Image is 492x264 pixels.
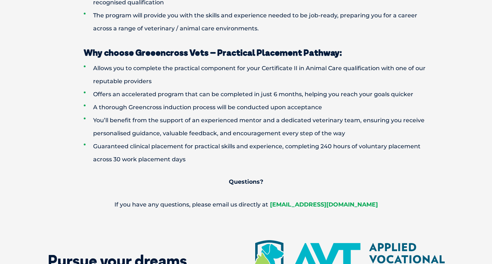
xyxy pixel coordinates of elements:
[84,88,434,101] li: Offers an accelerated program that can be completed in just 6 months, helping you reach your goal...
[270,201,378,208] a: [EMAIL_ADDRESS][DOMAIN_NAME]
[58,198,434,211] p: If you have any questions, please email us directly at
[84,9,434,35] li: The program will provide you with the skills and experience needed to be job-ready, preparing you...
[229,178,263,185] strong: Questions?
[84,47,342,58] strong: Why choose Greeencross Vets – Practical Placement Pathway:
[84,114,434,140] li: You’ll benefit from the support of an experienced mentor and a dedicated veterinary team, ensurin...
[84,101,434,114] li: A thorough Greencross induction process will be conducted upon acceptance
[84,62,434,88] li: Allows you to complete the practical component for your Certificate II in Animal Care qualificati...
[84,140,434,166] li: Guaranteed clinical placement for practical skills and experience, completing 240 hours of volunt...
